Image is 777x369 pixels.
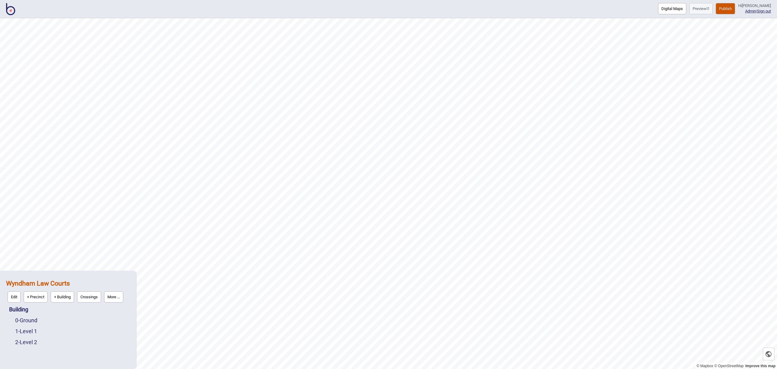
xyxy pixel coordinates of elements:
[6,277,130,304] div: Wyndham Law Courts
[103,290,125,304] a: More ...
[6,3,15,15] img: BindiMaps CMS
[51,291,74,303] button: + Building
[745,9,757,13] span: |
[689,3,713,14] button: Preview
[706,7,709,10] img: preview
[77,291,101,303] button: Crossings
[15,339,37,345] a: 2-Level 2
[714,364,744,368] a: OpenStreetMap
[24,291,48,303] button: + Precinct
[15,337,130,348] div: Level 2
[15,326,130,337] div: Level 1
[697,364,713,368] a: Mapbox
[15,328,37,334] a: 1-Level 1
[745,9,756,13] a: Admin
[6,290,22,304] a: Edit
[738,3,771,8] div: Hi [PERSON_NAME]
[658,3,686,14] button: Digital Maps
[76,290,103,304] a: Crossings
[15,317,37,323] a: 0-Ground
[689,3,713,14] a: Previewpreview
[8,291,21,303] button: Edit
[15,315,130,326] div: Ground
[6,279,70,287] a: Wyndham Law Courts
[716,3,735,14] button: Publish
[745,364,775,368] a: Map feedback
[9,306,28,313] a: Building
[757,9,771,13] button: Sign out
[104,291,123,303] button: More ...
